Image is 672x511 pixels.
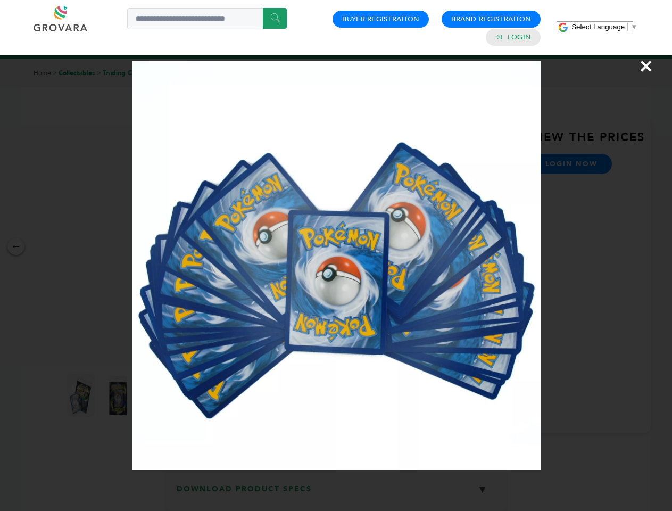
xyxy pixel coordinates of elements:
[639,51,653,81] span: ×
[508,32,531,42] a: Login
[630,23,637,31] span: ▼
[127,8,287,29] input: Search a product or brand...
[627,23,628,31] span: ​
[342,14,419,24] a: Buyer Registration
[132,61,541,470] img: Image Preview
[571,23,625,31] span: Select Language
[571,23,637,31] a: Select Language​
[451,14,531,24] a: Brand Registration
